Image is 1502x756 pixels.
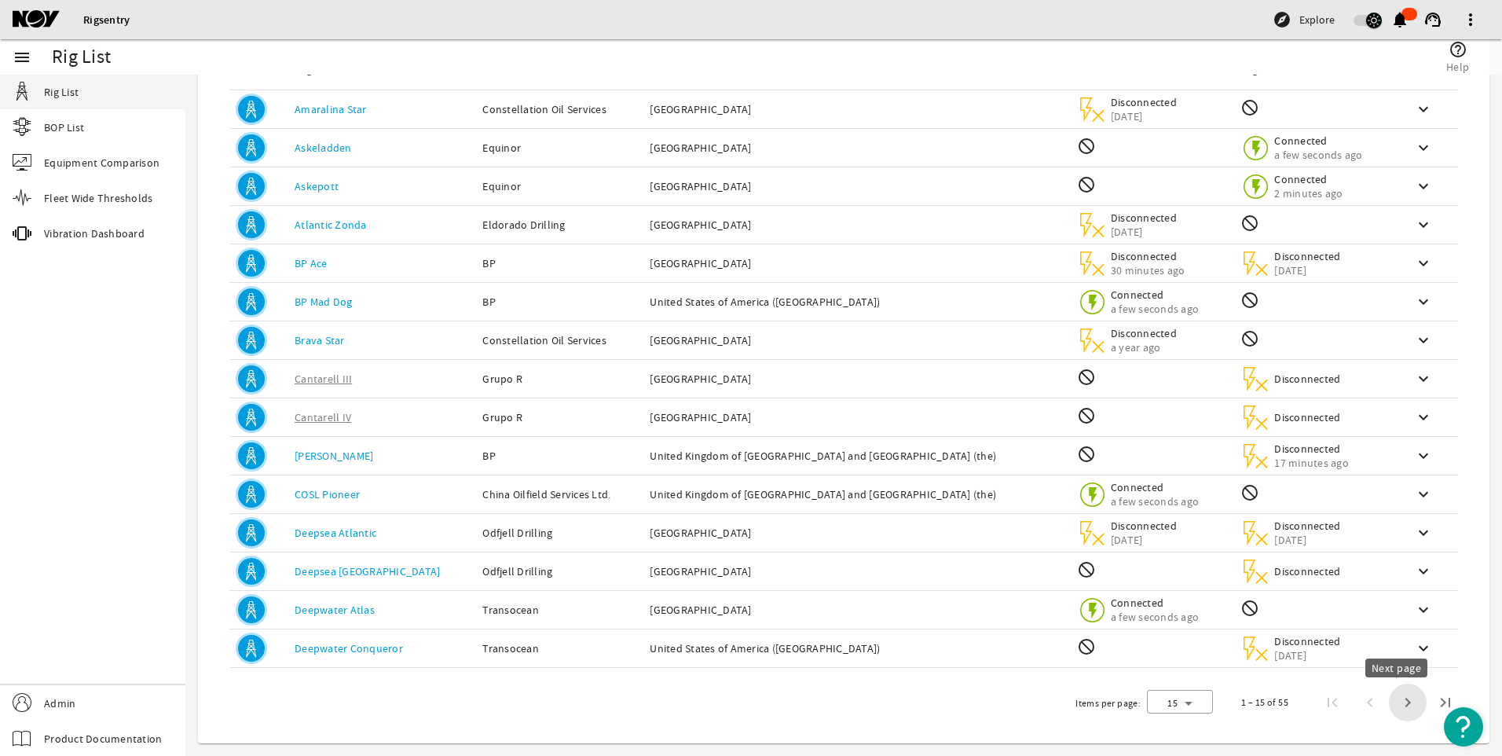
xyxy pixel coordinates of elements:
[1077,445,1096,464] mat-icon: BOP Monitoring not available for this rig
[44,190,152,206] span: Fleet Wide Thresholds
[1077,175,1096,194] mat-icon: BOP Monitoring not available for this rig
[295,333,345,347] a: Brava Star
[650,140,1064,156] div: [GEOGRAPHIC_DATA]
[295,526,376,540] a: Deepsea Atlantic
[1240,599,1259,618] mat-icon: Rig Monitoring not available for this rig
[1274,263,1341,277] span: [DATE]
[650,448,1064,464] div: United Kingdom of [GEOGRAPHIC_DATA] and [GEOGRAPHIC_DATA] (the)
[1414,138,1433,157] mat-icon: keyboard_arrow_down
[1274,456,1349,470] span: 17 minutes ago
[650,602,1064,618] div: [GEOGRAPHIC_DATA]
[1077,560,1096,579] mat-icon: BOP Monitoring not available for this rig
[1414,215,1433,234] mat-icon: keyboard_arrow_down
[1111,610,1199,624] span: a few seconds ago
[52,50,111,65] div: Rig List
[44,84,79,100] span: Rig List
[1240,483,1259,502] mat-icon: Rig Monitoring not available for this rig
[44,695,75,711] span: Admin
[1274,442,1349,456] span: Disconnected
[295,641,403,655] a: Deepwater Conqueror
[1240,214,1259,233] mat-icon: Rig Monitoring not available for this rig
[650,255,1064,271] div: [GEOGRAPHIC_DATA]
[1077,137,1096,156] mat-icon: BOP Monitoring not available for this rig
[1414,100,1433,119] mat-icon: keyboard_arrow_down
[1111,225,1178,239] span: [DATE]
[650,409,1064,425] div: [GEOGRAPHIC_DATA]
[650,178,1064,194] div: [GEOGRAPHIC_DATA]
[1414,177,1433,196] mat-icon: keyboard_arrow_down
[1452,1,1489,39] button: more_vert
[1274,372,1341,386] span: Disconnected
[482,332,637,348] div: Constellation Oil Services
[13,48,31,67] mat-icon: menu
[1446,59,1469,75] span: Help
[1274,519,1341,533] span: Disconnected
[1111,288,1199,302] span: Connected
[1274,648,1341,662] span: [DATE]
[1414,600,1433,619] mat-icon: keyboard_arrow_down
[650,486,1064,502] div: United Kingdom of [GEOGRAPHIC_DATA] and [GEOGRAPHIC_DATA] (the)
[1414,523,1433,542] mat-icon: keyboard_arrow_down
[482,371,637,387] div: Grupo R
[482,409,637,425] div: Grupo R
[482,602,637,618] div: Transocean
[482,448,637,464] div: BP
[482,525,637,541] div: Odfjell Drilling
[1414,331,1433,350] mat-icon: keyboard_arrow_down
[44,119,84,135] span: BOP List
[650,101,1064,117] div: [GEOGRAPHIC_DATA]
[482,294,637,310] div: BP
[482,255,637,271] div: BP
[482,217,637,233] div: Eldorado Drilling
[1111,211,1178,225] span: Disconnected
[1111,494,1199,508] span: a few seconds ago
[650,332,1064,348] div: [GEOGRAPHIC_DATA]
[1240,291,1259,310] mat-icon: Rig Monitoring not available for this rig
[482,486,637,502] div: China Oilfield Services Ltd.
[1274,533,1341,547] span: [DATE]
[295,141,352,155] a: Askeladden
[1427,684,1464,721] button: Last page
[83,13,130,28] a: Rigsentry
[1241,695,1288,710] div: 1 – 15 of 55
[1111,326,1178,340] span: Disconnected
[1414,408,1433,427] mat-icon: keyboard_arrow_down
[1266,7,1341,32] button: Explore
[482,563,637,579] div: Odfjell Drilling
[1414,485,1433,504] mat-icon: keyboard_arrow_down
[1274,564,1341,578] span: Disconnected
[1414,639,1433,658] mat-icon: keyboard_arrow_down
[1274,134,1362,148] span: Connected
[295,295,353,309] a: BP Mad Dog
[1449,40,1467,59] mat-icon: help_outline
[295,603,375,617] a: Deepwater Atlas
[44,226,145,241] span: Vibration Dashboard
[1414,562,1433,581] mat-icon: keyboard_arrow_down
[1240,98,1259,117] mat-icon: Rig Monitoring not available for this rig
[1077,368,1096,387] mat-icon: BOP Monitoring not available for this rig
[295,256,328,270] a: BP Ace
[1274,148,1362,162] span: a few seconds ago
[1111,109,1178,123] span: [DATE]
[1075,695,1141,711] div: Items per page:
[482,178,637,194] div: Equinor
[44,155,159,171] span: Equipment Comparison
[295,218,367,232] a: Atlantic Zonda
[1390,10,1409,29] mat-icon: notifications
[13,224,31,243] mat-icon: vibration
[482,140,637,156] div: Equinor
[1414,292,1433,311] mat-icon: keyboard_arrow_down
[650,563,1064,579] div: [GEOGRAPHIC_DATA]
[1111,340,1178,354] span: a year ago
[1111,302,1199,316] span: a few seconds ago
[1414,254,1433,273] mat-icon: keyboard_arrow_down
[295,179,339,193] a: Askepott
[1111,480,1199,494] span: Connected
[295,564,440,578] a: Deepsea [GEOGRAPHIC_DATA]
[295,102,367,116] a: Amaralina Star
[1077,637,1096,656] mat-icon: BOP Monitoring not available for this rig
[650,294,1064,310] div: United States of America ([GEOGRAPHIC_DATA])
[650,640,1064,656] div: United States of America ([GEOGRAPHIC_DATA])
[295,372,352,386] a: Cantarell III
[482,101,637,117] div: Constellation Oil Services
